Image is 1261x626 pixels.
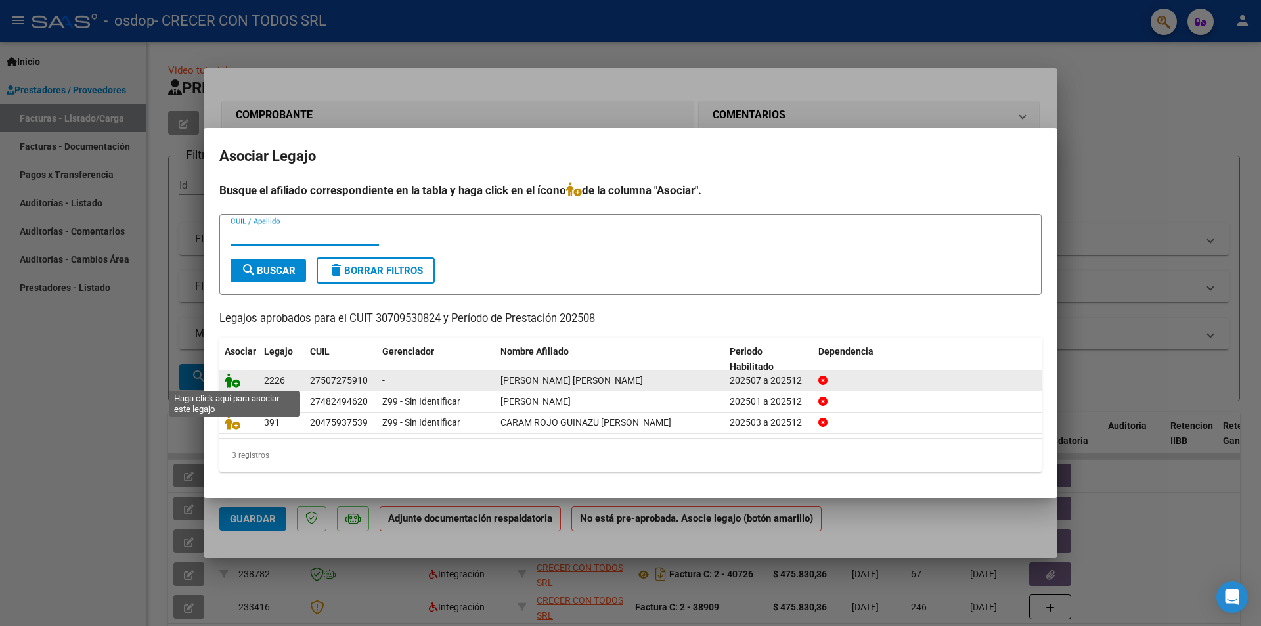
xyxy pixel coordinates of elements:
div: 202501 a 202512 [730,394,808,409]
div: 27507275910 [310,373,368,388]
span: Asociar [225,346,256,357]
button: Buscar [231,259,306,282]
span: Z99 - Sin Identificar [382,417,460,428]
div: 202503 a 202512 [730,415,808,430]
span: Buscar [241,265,296,277]
span: REDONDO SALVATIERRA NATALIA AYLEN [500,375,643,386]
button: Borrar Filtros [317,257,435,284]
span: - [382,375,385,386]
div: Open Intercom Messenger [1216,581,1248,613]
span: Z99 - Sin Identificar [382,396,460,407]
p: Legajos aprobados para el CUIT 30709530824 y Período de Prestación 202508 [219,311,1042,327]
span: Gerenciador [382,346,434,357]
span: CARAM ROJO GUINAZU TIZIANO RAMON [500,417,671,428]
datatable-header-cell: Dependencia [813,338,1042,381]
span: 2226 [264,375,285,386]
span: Legajo [264,346,293,357]
div: 20475937539 [310,415,368,430]
datatable-header-cell: Asociar [219,338,259,381]
h2: Asociar Legajo [219,144,1042,169]
datatable-header-cell: Legajo [259,338,305,381]
span: 391 [264,417,280,428]
div: 27482494620 [310,394,368,409]
span: Dependencia [818,346,874,357]
datatable-header-cell: Gerenciador [377,338,495,381]
datatable-header-cell: Nombre Afiliado [495,338,724,381]
span: Borrar Filtros [328,265,423,277]
datatable-header-cell: Periodo Habilitado [724,338,813,381]
span: Nombre Afiliado [500,346,569,357]
span: 992 [264,396,280,407]
mat-icon: search [241,262,257,278]
div: 202507 a 202512 [730,373,808,388]
span: PEREZ ALONSO BELEN MACARENA [500,396,571,407]
span: CUIL [310,346,330,357]
div: 3 registros [219,439,1042,472]
span: Periodo Habilitado [730,346,774,372]
datatable-header-cell: CUIL [305,338,377,381]
h4: Busque el afiliado correspondiente en la tabla y haga click en el ícono de la columna "Asociar". [219,182,1042,199]
mat-icon: delete [328,262,344,278]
